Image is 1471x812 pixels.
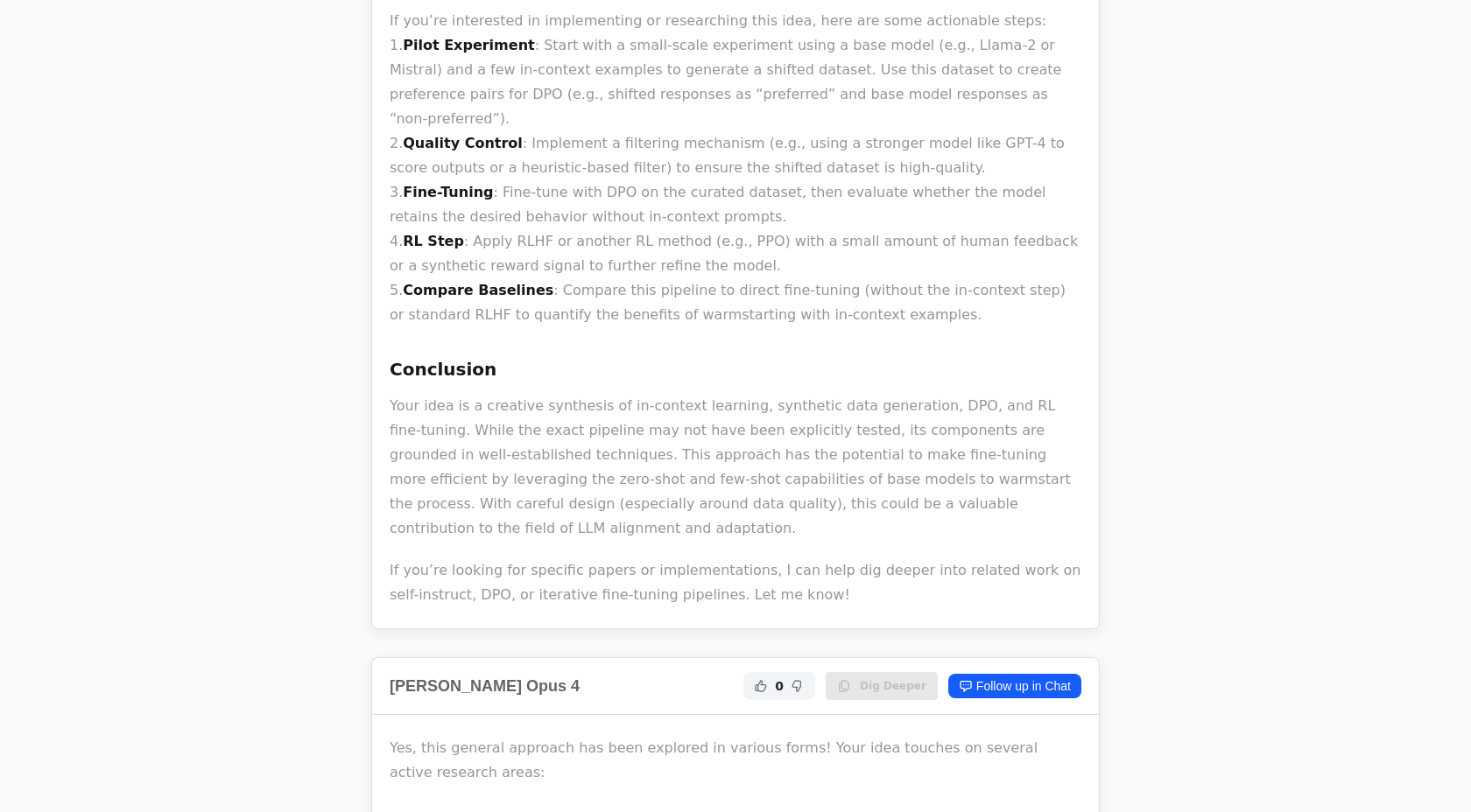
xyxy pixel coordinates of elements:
[390,9,1081,327] p: If you’re interested in implementing or researching this idea, here are some actionable steps: 1....
[787,675,808,696] button: Not Helpful
[948,674,1081,698] a: Follow up in Chat
[390,355,1081,383] h3: Conclusion
[403,282,553,298] strong: Compare Baselines
[403,135,523,151] strong: Quality Control
[750,675,771,696] button: Helpful
[390,674,580,698] h2: [PERSON_NAME] Opus 4
[403,233,464,249] strong: RL Step
[390,394,1081,541] p: Your idea is a creative synthesis of in-context learning, synthetic data generation, DPO, and RL ...
[403,184,493,200] strong: Fine-Tuning
[390,558,1081,607] p: If you’re looking for specific papers or implementations, I can help dig deeper into related work...
[403,37,534,53] strong: Pilot Experiment
[390,736,1081,785] p: Yes, this general approach has been explored in various forms! Your idea touches on several activ...
[775,677,784,695] span: 0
